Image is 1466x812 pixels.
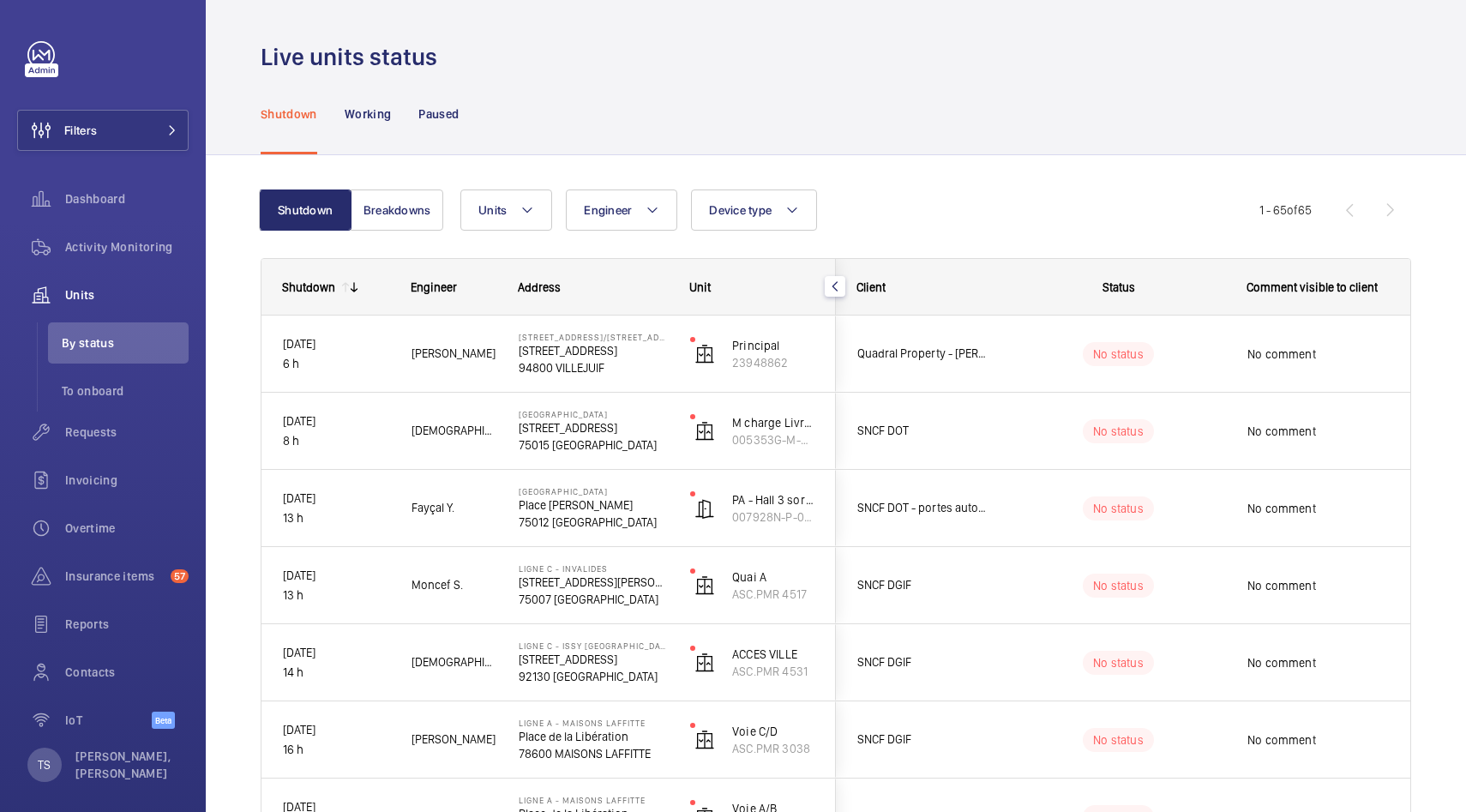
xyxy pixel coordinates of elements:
[418,105,459,123] p: Paused
[689,280,815,294] div: Unit
[732,414,814,431] p: M charge Livraison boutiques 2
[732,646,814,663] p: ACCES VILLE
[519,745,668,762] p: 78600 MAISONS LAFFITTE
[857,344,989,364] span: Quadral Property - [PERSON_NAME]
[732,586,814,603] p: ASC.PMR 4517
[519,419,668,436] p: [STREET_ADDRESS]
[694,653,715,673] img: elevator.svg
[519,563,668,574] p: Ligne C - INVALIDES
[65,712,152,729] span: IoT
[732,491,814,508] p: PA - Hall 3 sortie Objet trouvé et consigne (ex PA11)
[732,740,814,757] p: ASC.PMR 3038
[519,795,668,805] p: Ligne A - MAISONS LAFFITTE
[411,280,457,294] span: Engineer
[62,382,189,400] span: To onboard
[1093,577,1144,594] p: No status
[261,41,448,73] h1: Live units status
[519,591,668,608] p: 75007 [GEOGRAPHIC_DATA]
[857,730,989,749] span: SNCF DGIF
[519,728,668,745] p: Place de la Libération
[65,616,189,633] span: Reports
[282,280,335,294] div: Shutdown
[412,498,496,518] span: Fayçal Y.
[584,203,632,217] span: Engineer
[519,718,668,728] p: Ligne A - MAISONS LAFFITTE
[65,286,189,304] span: Units
[694,498,715,519] img: automatic_door.svg
[65,424,189,441] span: Requests
[1103,280,1135,294] span: Status
[732,354,814,371] p: 23948862
[519,436,668,454] p: 75015 [GEOGRAPHIC_DATA]
[283,508,389,528] p: 13 h
[1093,500,1144,517] p: No status
[283,354,389,374] p: 6 h
[283,586,389,605] p: 13 h
[732,663,814,680] p: ASC.PMR 4531
[75,748,178,782] p: [PERSON_NAME], [PERSON_NAME]
[1247,731,1425,749] span: No comment
[519,668,668,685] p: 92130 [GEOGRAPHIC_DATA]
[478,203,507,217] span: Units
[1247,423,1425,440] span: No comment
[694,344,715,364] img: elevator.svg
[1287,203,1298,217] span: of
[732,723,814,740] p: Voie C/D
[694,421,715,442] img: elevator.svg
[345,105,391,123] p: Working
[64,122,97,139] span: Filters
[1247,346,1425,363] span: No comment
[518,280,561,294] span: Address
[17,110,189,151] button: Filters
[171,569,189,583] span: 57
[732,431,814,448] p: 005353G-M-3-18-0-01
[519,496,668,514] p: Place [PERSON_NAME]
[283,431,389,451] p: 8 h
[732,337,814,354] p: Principal
[691,189,817,231] button: Device type
[857,421,989,441] span: SNCF DOT
[857,498,989,518] span: SNCF DOT - portes automatiques
[856,280,886,294] span: Client
[283,663,389,683] p: 14 h
[412,730,496,749] span: [PERSON_NAME]
[732,508,814,526] p: 007928N-P-0-14-0-11
[412,653,496,672] span: [DEMOGRAPHIC_DATA][PERSON_NAME]
[412,344,496,364] span: [PERSON_NAME]
[857,575,989,595] span: SNCF DGIF
[62,334,189,352] span: By status
[261,105,317,123] p: Shutdown
[259,189,351,231] button: Shutdown
[1093,731,1144,749] p: No status
[283,412,389,431] p: [DATE]
[65,568,164,585] span: Insurance items
[152,712,175,729] span: Beta
[38,756,51,773] p: TS
[519,359,668,376] p: 94800 VILLEJUIF
[1093,346,1144,363] p: No status
[566,189,677,231] button: Engineer
[283,489,389,508] p: [DATE]
[351,189,443,231] button: Breakdowns
[1093,654,1144,671] p: No status
[1247,280,1378,294] span: Comment visible to client
[519,409,668,419] p: [GEOGRAPHIC_DATA]
[460,189,552,231] button: Units
[694,730,715,750] img: elevator.svg
[283,334,389,354] p: [DATE]
[709,203,772,217] span: Device type
[519,651,668,668] p: [STREET_ADDRESS]
[283,740,389,760] p: 16 h
[283,720,389,740] p: [DATE]
[412,421,496,441] span: [DEMOGRAPHIC_DATA][PERSON_NAME]
[519,332,668,342] p: [STREET_ADDRESS]/[STREET_ADDRESS][PERSON_NAME]
[694,575,715,596] img: elevator.svg
[1247,500,1425,517] span: No comment
[519,486,668,496] p: [GEOGRAPHIC_DATA]
[1259,204,1312,216] span: 1 - 65 65
[65,238,189,256] span: Activity Monitoring
[65,190,189,208] span: Dashboard
[283,643,389,663] p: [DATE]
[519,342,668,359] p: [STREET_ADDRESS]
[65,472,189,489] span: Invoicing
